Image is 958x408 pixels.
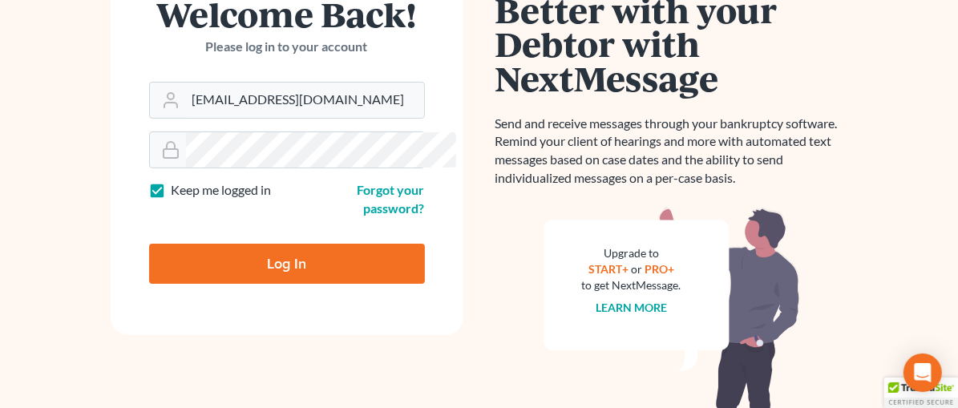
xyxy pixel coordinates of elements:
div: Open Intercom Messenger [903,353,942,392]
input: Log In [149,244,425,284]
p: Please log in to your account [149,38,425,56]
span: or [631,262,642,276]
div: to get NextMessage. [582,277,681,293]
a: START+ [588,262,629,276]
label: Keep me logged in [172,181,272,200]
a: Forgot your password? [358,182,425,216]
div: TrustedSite Certified [884,378,958,408]
p: Send and receive messages through your bankruptcy software. Remind your client of hearings and mo... [495,115,848,188]
a: PRO+ [645,262,674,276]
div: Upgrade to [582,245,681,261]
input: Email Address [186,83,424,118]
a: Learn more [596,301,667,314]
